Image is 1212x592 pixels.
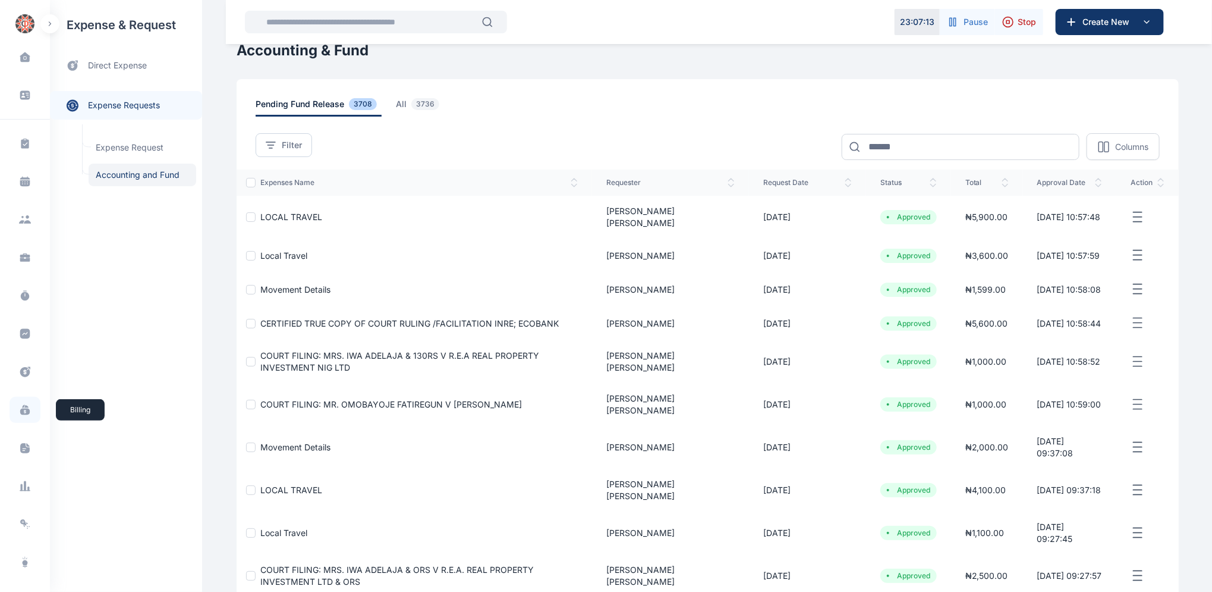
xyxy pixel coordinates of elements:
td: [DATE] 09:27:45 [1023,512,1116,555]
span: ₦ 1,000.00 [965,356,1007,367]
td: [DATE] [749,426,866,469]
td: [PERSON_NAME] [592,306,749,340]
a: CERTIFIED TRUE COPY OF COURT RULING /FACILITATION INRE; ECOBANK [260,318,559,328]
span: 3708 [349,98,377,110]
li: Approved [885,319,932,328]
a: COURT FILING: MR. OMOBAYOJE FATIREGUN V [PERSON_NAME] [260,399,522,409]
span: expenses Name [260,178,578,187]
td: [PERSON_NAME] [592,272,749,306]
a: Expense Request [89,136,196,159]
td: [DATE] [749,383,866,426]
li: Approved [885,251,932,261]
td: [DATE] [749,469,866,512]
span: ₦ 5,900.00 [965,212,1008,222]
span: ₦ 2,500.00 [965,571,1008,581]
td: [DATE] [749,239,866,272]
p: Columns [1115,141,1148,153]
a: LOCAL TRAVEL [260,212,322,222]
td: [DATE] 09:37:18 [1023,469,1116,512]
td: [PERSON_NAME] [PERSON_NAME] [592,196,749,239]
p: 23 : 07 : 13 [900,16,934,28]
span: ₦ 1,000.00 [965,399,1007,409]
a: movement details [260,442,330,452]
td: [DATE] 10:57:48 [1023,196,1116,239]
li: Approved [885,212,932,222]
span: all [396,98,444,117]
li: Approved [885,571,932,581]
span: pending fund release [256,98,382,117]
li: Approved [885,400,932,409]
a: all3736 [396,98,458,117]
li: Approved [885,485,932,495]
span: Pause [964,16,988,28]
span: approval Date [1037,178,1102,187]
span: ₦ 5,600.00 [965,318,1008,328]
li: Approved [885,285,932,295]
span: Filter [282,139,302,151]
td: [PERSON_NAME] [PERSON_NAME] [592,383,749,426]
td: [DATE] 10:58:52 [1023,340,1116,383]
a: movement details [260,284,330,295]
div: expense requests [50,82,202,120]
a: direct expense [50,50,202,82]
a: Accounting and Fund [89,164,196,186]
td: [DATE] [749,340,866,383]
td: [DATE] [749,512,866,555]
td: [DATE] [749,306,866,340]
a: COURT FILING: MRS. IWA ADELAJA & 130RS V R.E.A REAL PROPERTY INVESTMENT NIG LTD [260,350,539,372]
span: direct expense [88,59,147,72]
span: Create New [1078,16,1139,28]
span: status [880,178,937,187]
a: COURT FILING: MRS. IWA ADELAJA & ORS V R.E.A. REAL PROPERTY INVESTMENT LTD & ORS [260,565,534,587]
td: [PERSON_NAME] [592,512,749,555]
td: [DATE] 10:59:00 [1023,383,1116,426]
td: [DATE] [749,272,866,306]
a: LOCAL TRAVEL [260,485,322,495]
td: [DATE] [749,196,866,239]
span: ₦ 3,600.00 [965,250,1009,261]
td: [PERSON_NAME] [PERSON_NAME] [592,469,749,512]
li: Approved [885,443,932,452]
a: Local Travel [260,250,307,261]
button: Stop [995,9,1043,35]
span: ₦ 4,100.00 [965,485,1006,495]
td: [DATE] 10:58:08 [1023,272,1116,306]
button: Filter [256,133,312,157]
a: pending fund release3708 [256,98,396,117]
td: [DATE] 10:57:59 [1023,239,1116,272]
td: [PERSON_NAME] [592,426,749,469]
h1: Accounting & Fund [237,41,1179,60]
td: [PERSON_NAME] [592,239,749,272]
span: ₦ 1,599.00 [965,284,1006,295]
td: [PERSON_NAME] [PERSON_NAME] [592,340,749,383]
span: action [1131,178,1164,187]
li: Approved [885,357,932,367]
a: expense requests [50,91,202,120]
span: ₦ 1,100.00 [965,528,1005,538]
span: total [965,178,1009,187]
span: requester [606,178,735,187]
span: request date [763,178,852,187]
a: Local Travel [260,528,307,538]
span: ₦ 2,000.00 [965,442,1009,452]
button: Create New [1056,9,1164,35]
span: Stop [1018,16,1036,28]
li: Approved [885,528,932,538]
td: [DATE] 09:37:08 [1023,426,1116,469]
td: [DATE] 10:58:44 [1023,306,1116,340]
span: 3736 [411,98,439,110]
button: Columns [1087,133,1160,160]
button: Pause [940,9,995,35]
